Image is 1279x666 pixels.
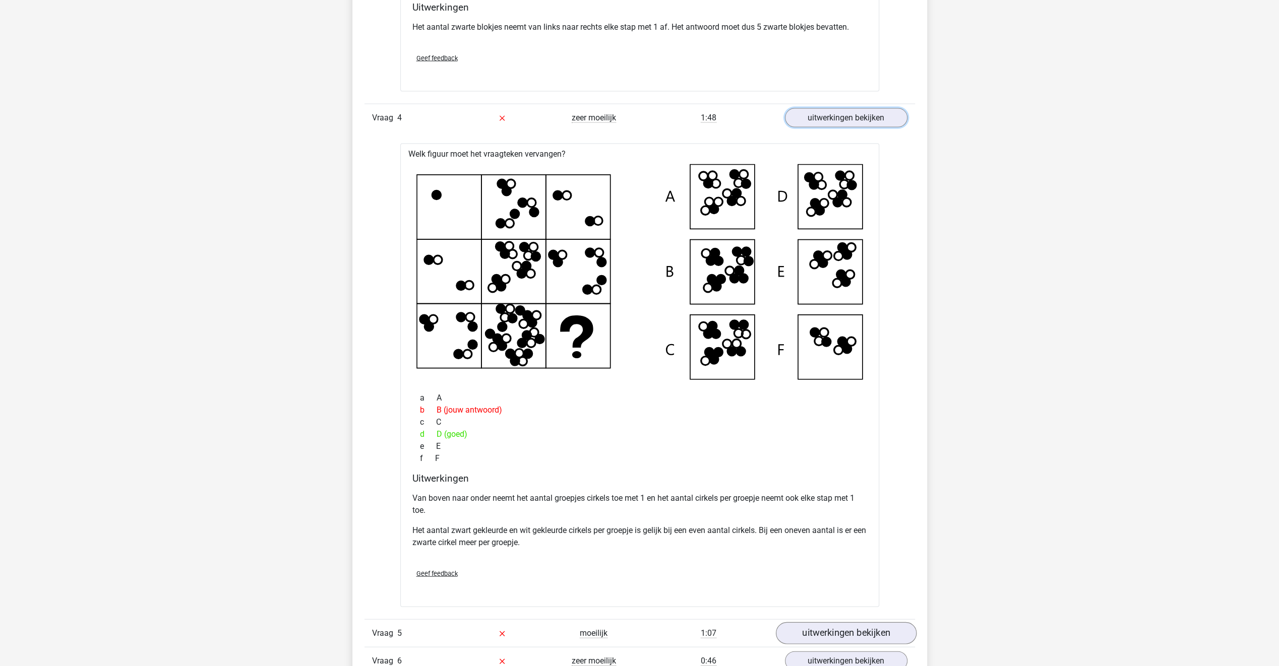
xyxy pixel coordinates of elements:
[412,473,867,484] h4: Uitwerkingen
[412,452,867,464] div: F
[372,112,397,124] span: Vraag
[412,21,867,33] p: Het aantal zwarte blokjes neemt van links naar rechts elke stap met 1 af. Het antwoord moet dus 5...
[412,416,867,428] div: C
[420,392,437,404] span: a
[412,428,867,440] div: D (goed)
[400,144,879,607] div: Welk figuur moet het vraagteken vervangen?
[775,622,916,644] a: uitwerkingen bekijken
[412,492,867,516] p: Van boven naar onder neemt het aantal groepjes cirkels toe met 1 en het aantal cirkels per groepj...
[785,108,907,127] a: uitwerkingen bekijken
[397,113,402,122] span: 4
[412,2,867,13] h4: Uitwerkingen
[397,656,402,665] span: 6
[416,54,458,62] span: Geef feedback
[412,404,867,416] div: B (jouw antwoord)
[412,440,867,452] div: E
[416,570,458,577] span: Geef feedback
[420,428,437,440] span: d
[420,440,436,452] span: e
[420,452,435,464] span: f
[701,656,716,666] span: 0:46
[412,392,867,404] div: A
[372,627,397,639] span: Vraag
[701,628,716,638] span: 1:07
[420,416,436,428] span: c
[412,524,867,549] p: Het aantal zwart gekleurde en wit gekleurde cirkels per groepje is gelijk bij een even aantal cir...
[701,113,716,123] span: 1:48
[420,404,437,416] span: b
[397,628,402,638] span: 5
[580,628,607,638] span: moeilijk
[572,113,616,123] span: zeer moeilijk
[572,656,616,666] span: zeer moeilijk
